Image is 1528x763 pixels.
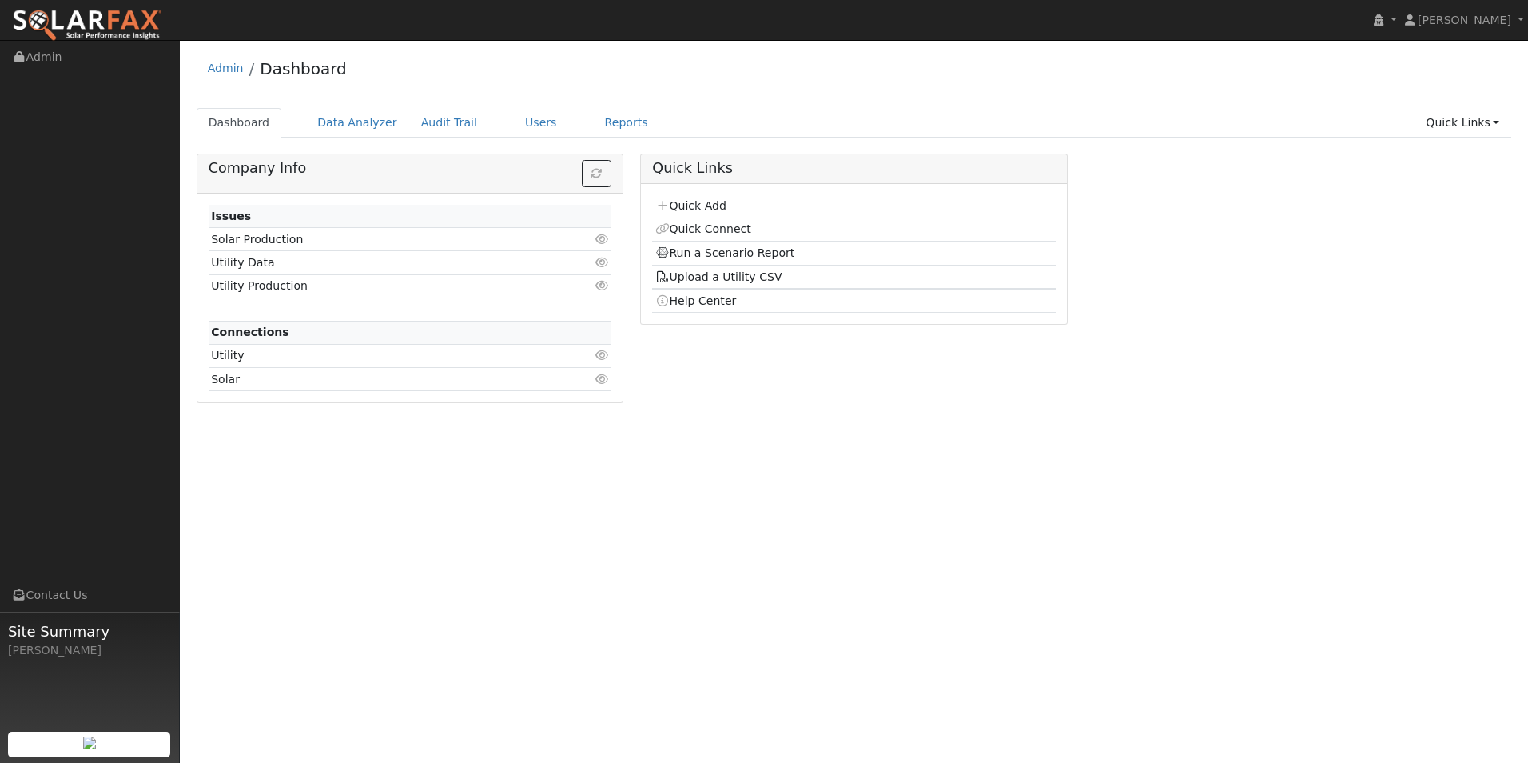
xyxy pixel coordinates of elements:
[655,222,751,235] a: Quick Connect
[209,344,547,367] td: Utility
[655,270,782,283] a: Upload a Utility CSV
[209,368,547,391] td: Solar
[208,62,244,74] a: Admin
[1418,14,1511,26] span: [PERSON_NAME]
[1414,108,1511,138] a: Quick Links
[209,160,611,177] h5: Company Info
[209,251,547,274] td: Utility Data
[83,737,96,749] img: retrieve
[595,350,609,361] i: Click to view
[211,210,251,222] strong: Issues
[655,199,726,212] a: Quick Add
[652,160,1055,177] h5: Quick Links
[211,326,289,338] strong: Connections
[595,280,609,291] i: Click to view
[209,274,547,298] td: Utility Production
[8,621,171,642] span: Site Summary
[655,246,795,259] a: Run a Scenario Report
[513,108,569,138] a: Users
[12,9,162,42] img: SolarFax
[655,294,737,307] a: Help Center
[409,108,489,138] a: Audit Trail
[260,59,347,78] a: Dashboard
[593,108,660,138] a: Reports
[305,108,409,138] a: Data Analyzer
[8,642,171,659] div: [PERSON_NAME]
[595,234,609,245] i: Click to view
[595,374,609,385] i: Click to view
[595,257,609,268] i: Click to view
[197,108,282,138] a: Dashboard
[209,228,547,251] td: Solar Production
